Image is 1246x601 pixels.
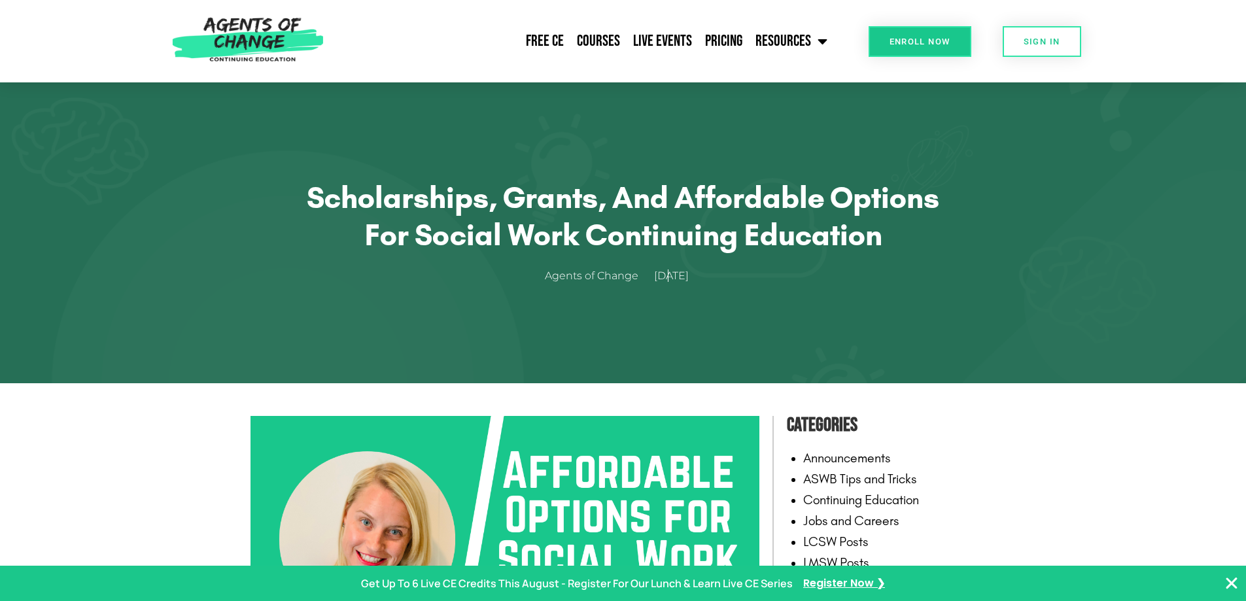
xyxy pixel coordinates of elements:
[803,492,919,507] a: Continuing Education
[570,25,627,58] a: Courses
[283,179,963,253] h1: Scholarships, Grants, and Affordable Options for Social Work Continuing Education
[869,26,971,57] a: Enroll Now
[803,555,869,570] a: LMSW Posts
[803,574,885,593] a: Register Now ❯
[890,37,950,46] span: Enroll Now
[519,25,570,58] a: Free CE
[699,25,749,58] a: Pricing
[330,25,834,58] nav: Menu
[654,267,702,286] a: [DATE]
[545,267,651,286] a: Agents of Change
[1024,37,1060,46] span: SIGN IN
[787,409,996,441] h4: Categories
[803,513,899,528] a: Jobs and Careers
[803,534,869,549] a: LCSW Posts
[361,574,793,593] p: Get Up To 6 Live CE Credits This August - Register For Our Lunch & Learn Live CE Series
[627,25,699,58] a: Live Events
[749,25,834,58] a: Resources
[545,267,638,286] span: Agents of Change
[654,269,689,282] time: [DATE]
[803,450,891,466] a: Announcements
[1224,575,1239,591] button: Close Banner
[803,471,917,487] a: ASWB Tips and Tricks
[1003,26,1081,57] a: SIGN IN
